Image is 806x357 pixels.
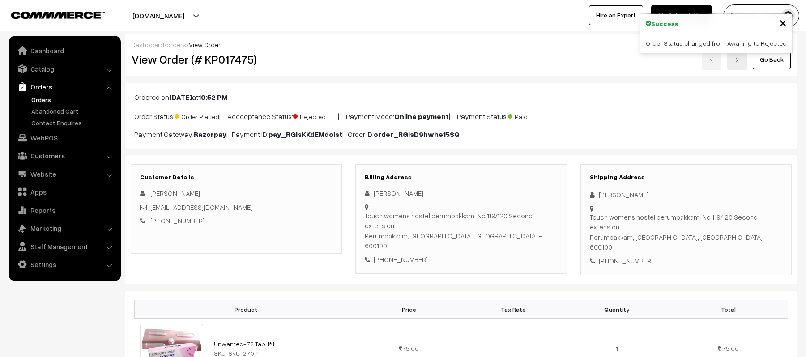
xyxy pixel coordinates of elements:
div: / / [132,40,791,49]
a: WebPOS [11,130,118,146]
span: Rejected [293,110,338,121]
a: Settings [11,256,118,272]
div: [PERSON_NAME] [590,190,782,200]
a: Staff Management [11,238,118,255]
a: Catalog [11,61,118,77]
p: Order Status: | Accceptance Status: | Payment Mode: | Payment Status: [134,110,788,122]
th: Total [669,300,788,319]
b: order_RGlsD9hwhe15SQ [374,130,460,139]
h2: View Order (# KP017475) [132,52,342,66]
span: Order Placed [175,110,219,121]
div: [PHONE_NUMBER] [365,255,557,265]
h3: Billing Address [365,174,557,181]
a: Orders [29,95,118,104]
a: Go Back [753,50,791,69]
a: Apps [11,184,118,200]
span: View Order [189,41,221,48]
th: Product [135,300,358,319]
div: [PHONE_NUMBER] [590,256,782,266]
a: Reports [11,202,118,218]
a: Marketing [11,220,118,236]
a: COMMMERCE [11,9,90,20]
a: [PHONE_NUMBER] [150,217,205,225]
strong: Success [651,19,678,28]
b: Razorpay [194,130,226,139]
a: Unwanted-72 Tab 1*1 [214,340,274,348]
button: [DOMAIN_NAME] [101,4,216,27]
b: Online payment [394,112,449,121]
div: Touch womens hostel perumbakkam, No 119/120 Second extension Perumbakkam, [GEOGRAPHIC_DATA], [GEO... [365,211,557,251]
div: Order Status changed from Awaiting to Rejected [640,33,792,53]
a: orders [166,41,186,48]
a: Hire an Expert [589,5,643,25]
span: Paid [508,110,553,121]
th: Quantity [565,300,669,319]
h3: Customer Details [140,174,333,181]
a: Dashboard [11,42,118,59]
button: [PERSON_NAME] [723,4,799,27]
a: [EMAIL_ADDRESS][DOMAIN_NAME] [150,203,252,211]
b: pay_RGlsKKdEMdoIst [269,130,342,139]
a: Orders [11,79,118,95]
p: Payment Gateway: | Payment ID: | Order ID: [134,129,788,140]
h3: Shipping Address [590,174,782,181]
img: user [781,9,795,22]
a: Customers [11,148,118,164]
img: right-arrow.png [734,57,740,63]
img: COMMMERCE [11,12,105,18]
span: 1 [616,344,618,352]
a: Dashboard [132,41,164,48]
button: Close [779,16,787,29]
span: [PERSON_NAME] [150,189,200,197]
span: 75.00 [722,344,739,352]
a: Contact Enquires [29,118,118,127]
p: Ordered on at [134,92,788,102]
b: 10:52 PM [198,93,227,102]
div: Touch womens hostel perumbakkam, No 119/120 Second extension Perumbakkam, [GEOGRAPHIC_DATA], [GEO... [590,212,782,252]
div: [PERSON_NAME] [365,188,557,199]
a: Abandoned Cart [29,106,118,116]
span: 75.00 [399,344,419,352]
a: My Subscription [651,5,712,25]
b: [DATE] [169,93,192,102]
th: Price [357,300,461,319]
span: × [779,14,787,30]
a: Website [11,166,118,182]
th: Tax Rate [461,300,565,319]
